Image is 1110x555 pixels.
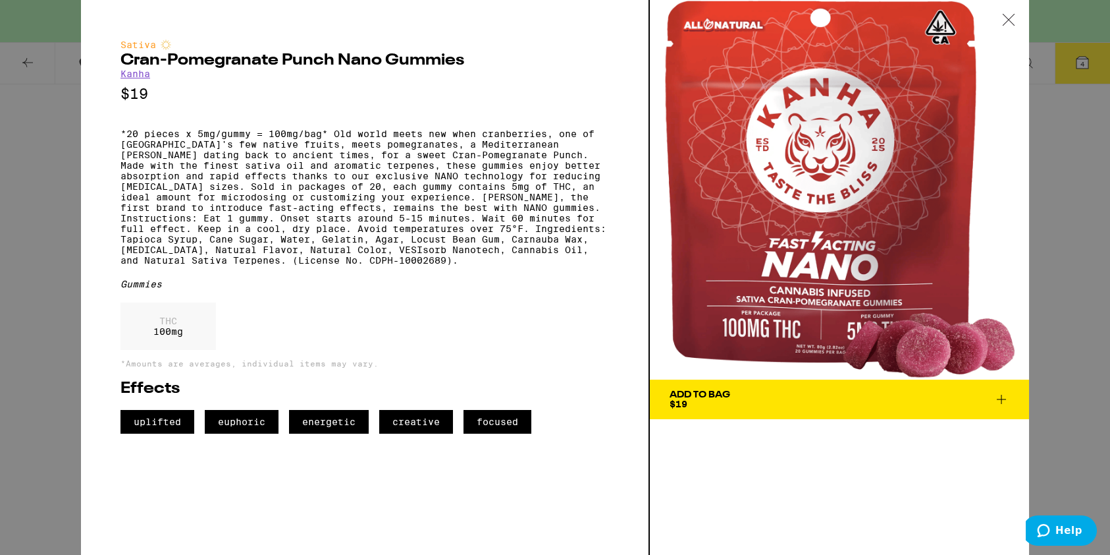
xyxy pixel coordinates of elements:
[650,380,1029,419] button: Add To Bag$19
[120,279,609,289] div: Gummies
[120,129,609,266] p: *20 pieces x 5mg/gummy = 100mg/bag* Old world meets new when cranberries, one of [GEOGRAPHIC_DATA...
[120,381,609,397] h2: Effects
[153,316,183,326] p: THC
[120,86,609,102] p: $19
[670,390,730,399] div: Add To Bag
[205,410,278,434] span: euphoric
[120,303,216,350] div: 100 mg
[161,40,171,50] img: sativaColor.svg
[120,410,194,434] span: uplifted
[120,40,609,50] div: Sativa
[463,410,531,434] span: focused
[1026,515,1097,548] iframe: Opens a widget where you can find more information
[120,53,609,69] h2: Cran-Pomegranate Punch Nano Gummies
[120,359,609,368] p: *Amounts are averages, individual items may vary.
[670,399,687,409] span: $19
[379,410,453,434] span: creative
[289,410,369,434] span: energetic
[120,69,150,79] a: Kanha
